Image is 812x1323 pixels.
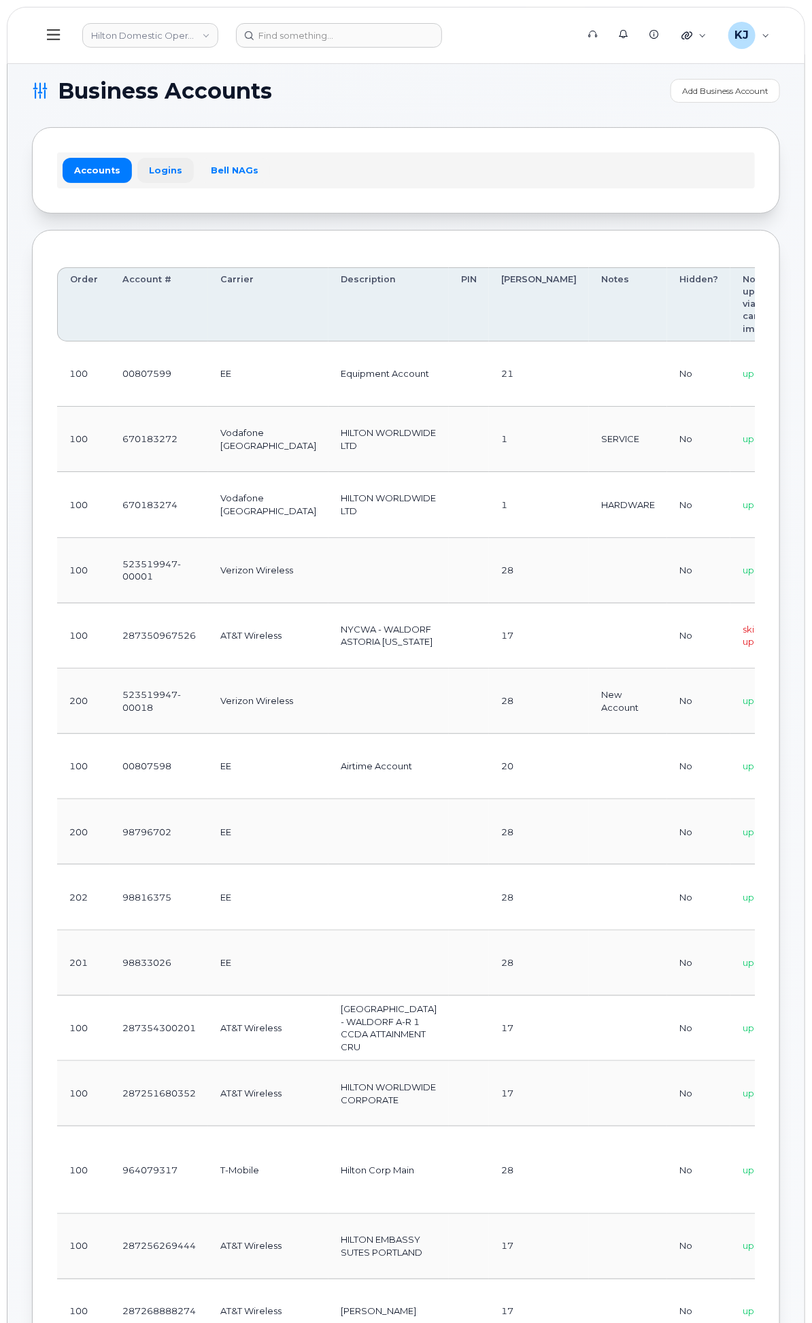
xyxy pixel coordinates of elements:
[57,1061,110,1126] td: 100
[667,341,730,407] td: No
[743,1022,775,1033] span: update
[667,669,730,734] td: No
[489,267,589,341] th: [PERSON_NAME]
[208,931,328,996] td: EE
[110,1126,208,1214] td: 964079317
[110,603,208,669] td: 287350967526
[110,407,208,472] td: 670183272
[110,734,208,799] td: 00807598
[57,734,110,799] td: 100
[667,734,730,799] td: No
[110,931,208,996] td: 98833026
[137,158,194,182] a: Logins
[328,603,449,669] td: NYCWA - WALDORF ASTORIA [US_STATE]
[328,1214,449,1279] td: HILTON EMBASSY SUTES PORTLAND
[743,892,775,903] span: update
[110,1061,208,1126] td: 287251680352
[328,996,449,1061] td: [GEOGRAPHIC_DATA] - WALDORF A-R 1 CCDA ATTAINMENT CRU
[208,799,328,865] td: EE
[57,538,110,603] td: 100
[667,267,730,341] th: Hidden?
[328,407,449,472] td: HILTON WORLDWIDE LTD
[667,1061,730,1126] td: No
[667,472,730,537] td: No
[743,1306,775,1317] span: update
[667,538,730,603] td: No
[489,799,589,865] td: 28
[328,1061,449,1126] td: HILTON WORLDWIDE CORPORATE
[208,1126,328,1214] td: T-Mobile
[57,996,110,1061] td: 100
[667,1126,730,1214] td: No
[743,695,775,706] span: update
[589,472,667,537] td: HARDWARE
[57,407,110,472] td: 100
[489,472,589,537] td: 1
[208,734,328,799] td: EE
[208,1214,328,1279] td: AT&T Wireless
[489,996,589,1061] td: 17
[208,341,328,407] td: EE
[208,267,328,341] th: Carrier
[489,1061,589,1126] td: 17
[57,1126,110,1214] td: 100
[57,799,110,865] td: 200
[328,267,449,341] th: Description
[743,624,779,648] span: skip updates
[199,158,270,182] a: Bell NAGs
[208,865,328,930] td: EE
[208,472,328,537] td: Vodafone [GEOGRAPHIC_DATA]
[489,407,589,472] td: 1
[208,1061,328,1126] td: AT&T Wireless
[743,1165,775,1175] span: update
[110,538,208,603] td: 523519947-00001
[208,538,328,603] td: Verizon Wireless
[208,669,328,734] td: Verizon Wireless
[208,603,328,669] td: AT&T Wireless
[208,407,328,472] td: Vodafone [GEOGRAPHIC_DATA]
[489,931,589,996] td: 28
[489,1214,589,1279] td: 17
[589,669,667,734] td: New Account
[671,79,780,103] a: Add Business Account
[57,1214,110,1279] td: 100
[110,996,208,1061] td: 287354300201
[667,865,730,930] td: No
[489,1126,589,1214] td: 28
[667,603,730,669] td: No
[110,1214,208,1279] td: 287256269444
[57,603,110,669] td: 100
[57,865,110,930] td: 202
[743,760,775,771] span: update
[63,158,132,182] a: Accounts
[110,472,208,537] td: 670183274
[110,865,208,930] td: 98816375
[667,407,730,472] td: No
[667,996,730,1061] td: No
[328,472,449,537] td: HILTON WORLDWIDE LTD
[489,669,589,734] td: 28
[328,341,449,407] td: Equipment Account
[208,996,328,1061] td: AT&T Wireless
[489,734,589,799] td: 20
[328,734,449,799] td: Airtime Account
[110,799,208,865] td: 98796702
[743,957,775,968] span: update
[589,267,667,341] th: Notes
[489,538,589,603] td: 28
[743,368,775,379] span: update
[57,472,110,537] td: 100
[57,669,110,734] td: 200
[489,865,589,930] td: 28
[743,433,775,444] span: update
[110,267,208,341] th: Account #
[667,799,730,865] td: No
[589,407,667,472] td: SERVICE
[743,1088,775,1099] span: update
[489,603,589,669] td: 17
[449,267,489,341] th: PIN
[743,499,775,510] span: update
[57,931,110,996] td: 201
[328,1126,449,1214] td: Hilton Corp Main
[743,826,775,837] span: update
